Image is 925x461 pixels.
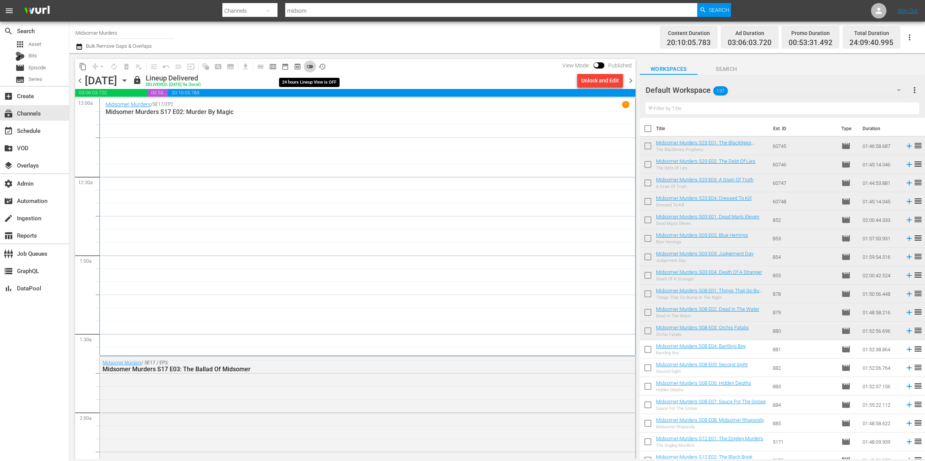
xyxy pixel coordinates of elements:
span: Episode [841,160,851,169]
span: Remove Gaps & Overlaps [89,60,108,73]
div: Promo Duration [789,28,832,39]
span: reorder [913,215,923,224]
td: 5171 [770,433,838,451]
span: Overlays [4,161,13,170]
td: 881 [770,340,838,359]
td: 01:59:54.516 [859,248,902,266]
a: Midsomer Murders S08 E06: Hidden Depths [656,380,751,386]
div: Death Of A Stranger [656,277,762,282]
span: Published [604,62,636,69]
span: Episode [841,178,851,188]
svg: Add to Schedule [905,179,913,187]
a: Midsomer Murders S08 E07: Sauce For The Goose [656,399,766,404]
a: Sign Out [898,8,918,14]
span: menu [5,6,14,15]
span: Create Series Block [224,60,237,73]
span: reorder [913,437,923,446]
svg: Add to Schedule [905,308,913,317]
span: Episode [841,419,851,428]
div: Ad Duration [728,28,772,39]
td: 01:48:58.216 [859,303,902,322]
span: Toggle to switch from Published to Draft view. [594,62,599,68]
td: 01:46:58.687 [859,137,902,155]
th: Type [837,118,858,139]
td: 855 [770,266,838,285]
span: reorder [913,344,923,354]
span: Episode [29,64,46,72]
span: Episode [841,400,851,409]
span: reorder [913,178,923,187]
a: Midsomer Murders S08 E01: Things That Go Bump In The Night [656,288,767,299]
div: Hidden Depths [656,387,751,392]
div: Judgement Day [656,258,753,263]
span: reorder [913,270,923,280]
span: Month Calendar View [279,60,291,73]
span: Episode [841,234,851,243]
td: 878 [770,285,838,303]
td: 01:44:53.881 [859,174,902,192]
td: 882 [770,359,838,377]
td: 01:45:14.046 [859,155,902,174]
span: Episode [841,252,851,262]
a: Midsomer Murders S23 E01: The Blacktrees Prophecy [656,140,755,151]
svg: Add to Schedule [905,438,913,446]
span: Episode [841,326,851,335]
span: reorder [913,196,923,206]
span: reorder [913,141,923,150]
span: Series [29,75,42,83]
span: Episode [15,63,25,72]
span: calendar_view_week_outlined [269,63,277,70]
span: Episode [841,197,851,206]
svg: Add to Schedule [905,216,913,224]
span: DataPool [4,284,13,293]
div: Blue Herrings [656,240,748,245]
span: Series [15,75,25,84]
div: Total Duration [849,28,893,39]
span: Bits [29,52,37,60]
svg: Add to Schedule [905,271,913,280]
span: 137 [713,83,728,99]
td: 854 [770,248,838,266]
div: Midsomer Rhapsody [656,424,764,429]
td: 60745 [770,137,838,155]
span: Episode [841,308,851,317]
p: Midsomer Murders S17 E02: Murder By Magic [106,108,629,116]
td: 884 [770,396,838,414]
span: 00:53:31.492 [147,89,168,97]
div: [DATE] [85,74,117,87]
a: Midsomer Murders [103,360,141,365]
span: Episode [841,289,851,298]
th: Duration [858,118,904,139]
div: Things That Go Bump In The Night [656,295,767,300]
span: Search [698,64,755,74]
td: 01:52:06.764 [859,359,902,377]
span: 20:10:05.783 [168,89,635,97]
span: reorder [913,418,923,427]
a: Midsomer Murders S12 E02: The Black Book [656,454,752,460]
a: Midsomer Murders S23 E04: Dressed To Kill [656,195,752,201]
td: 01:45:14.045 [859,192,902,211]
span: Refresh All Search Blocks [197,59,212,74]
th: Title [656,118,769,139]
svg: Add to Schedule [905,290,913,298]
span: history_outlined [318,63,326,70]
span: Week Calendar View [267,60,279,73]
span: 24:09:40.995 [849,39,893,47]
td: 883 [770,377,838,396]
p: SE17 / [153,102,165,107]
span: reorder [913,363,923,372]
svg: Add to Schedule [905,160,913,169]
a: Midsomer Murders S03 E04: Death Of A Stranger [656,269,762,275]
td: 01:55:22.112 [859,396,902,414]
span: Asset [29,40,41,48]
td: 01:57:50.931 [859,229,902,248]
td: 880 [770,322,838,340]
span: GraphQL [4,267,13,276]
span: date_range_outlined [281,63,289,70]
span: content_copy [79,63,87,70]
a: Midsomer Murders S23 E03: A Grain Of Truth [656,177,753,183]
span: Update Metadata from Key Asset [185,60,197,73]
button: Search [697,3,731,17]
span: lock [133,75,142,85]
svg: Add to Schedule [905,142,913,150]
